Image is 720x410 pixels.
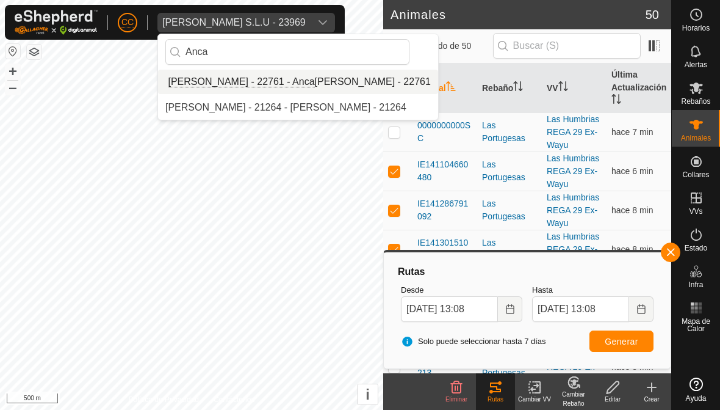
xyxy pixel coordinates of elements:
img: Logo Gallagher [15,10,98,35]
span: 0000000000SC [417,119,472,145]
button: + [5,64,20,79]
div: Editar [593,395,632,404]
button: Generar [589,331,653,352]
li: Blanca Paloma Gonzalez Prado - 21264 [158,95,438,120]
span: 50 [646,5,659,24]
div: dropdown trigger [311,13,335,32]
li: Anca Sanda Bercian - 22761 [158,70,438,94]
input: Buscar por región, país, empresa o propiedad [165,39,409,65]
p-sorticon: Activar para ordenar [513,83,523,93]
span: 4 oct 2025, 13:03 [611,166,653,176]
div: [PERSON_NAME] - 21264 - [PERSON_NAME] - 21264 [165,100,406,115]
span: 4 seleccionado de 50 [391,40,493,53]
a: Política de Privacidad [129,394,199,405]
label: Desde [401,284,522,296]
div: [PERSON_NAME] - 22761 [165,75,431,89]
button: Choose Date [629,296,653,322]
th: VV [542,64,607,113]
a: Las Humbrias REGA 29 Ex-Wayu [547,232,599,267]
button: – [5,80,20,95]
span: IE141286791092 [417,197,472,223]
th: Rebaño [477,64,542,113]
button: Choose Date [498,296,522,322]
span: Generar [605,337,638,346]
span: Rebaños [681,98,710,105]
p-sorticon: Activar para ordenar [446,83,456,93]
a: Contáctenos [214,394,254,405]
span: 4 oct 2025, 13:03 [611,127,653,137]
div: Cambiar VV [515,395,554,404]
button: Restablecer Mapa [5,44,20,59]
th: Animal [412,64,477,113]
div: Cambiar Rebaño [554,390,593,408]
a: Las Humbrias REGA 29 Ex-Wayu [547,192,599,228]
span: Estado [685,244,707,252]
p-sorticon: Activar para ordenar [558,83,568,93]
span: Alertas [685,61,707,68]
div: Las Portugesas [482,236,537,262]
div: Crear [632,395,671,404]
button: i [358,384,378,405]
span: Collares [682,171,709,178]
span: Eliminar [445,396,467,403]
span: Solo puede seleccionar hasta 7 días [401,335,546,348]
span: Horarios [682,24,710,32]
span: Infra [688,281,703,288]
span: IE141301510681 [417,236,472,262]
label: Hasta [532,284,653,296]
span: 4 oct 2025, 13:02 [611,205,653,215]
p-sorticon: Activar para ordenar [611,96,621,106]
div: [PERSON_NAME] S.L.U - 23969 [162,18,306,27]
th: Última Actualización [607,64,671,113]
span: Ayuda [686,395,707,402]
span: Vilma Labra S.L.U - 23969 [157,13,311,32]
span: 4 oct 2025, 13:02 [611,244,653,254]
span: IE141104660480 [417,158,472,184]
span: Animales [681,134,711,142]
a: Las Humbrias REGA 29 Ex-Wayu [547,153,599,189]
ul: Option List [158,70,438,120]
span: VVs [689,208,702,215]
span: 4 oct 2025, 13:02 [611,362,653,372]
span: Mapa de Calor [675,318,717,332]
a: Las Humbrias REGA 29 Ex-Wayu [547,114,599,150]
span: i [365,386,370,403]
a: Ayuda [672,373,720,407]
div: Las Portugesas [482,119,537,145]
button: Capas del Mapa [27,45,41,59]
div: Las Portugesas [482,158,537,184]
h2: Animales [391,7,646,22]
div: Las Portugesas [482,197,537,223]
div: Rutas [476,395,515,404]
input: Buscar (S) [493,33,641,59]
div: Rutas [396,265,658,279]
